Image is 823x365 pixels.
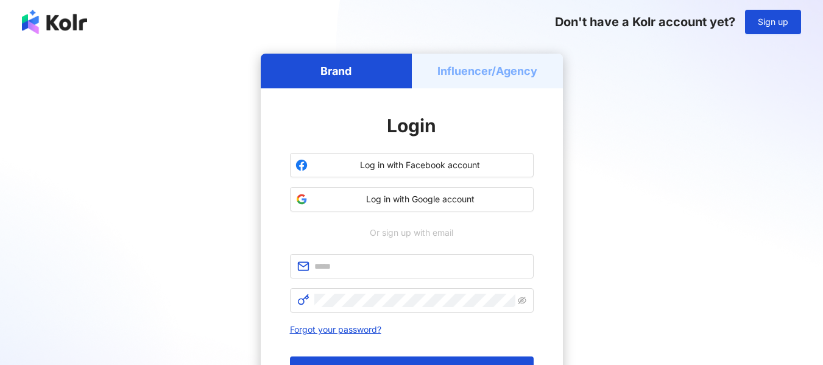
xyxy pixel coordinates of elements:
[290,153,534,177] button: Log in with Facebook account
[745,10,801,34] button: Sign up
[320,63,351,79] h5: Brand
[313,193,528,205] span: Log in with Google account
[290,324,381,335] a: Forgot your password?
[313,159,528,171] span: Log in with Facebook account
[361,226,462,239] span: Or sign up with email
[22,10,87,34] img: logo
[387,115,436,136] span: Login
[518,296,526,305] span: eye-invisible
[758,17,788,27] span: Sign up
[437,63,537,79] h5: Influencer/Agency
[290,187,534,211] button: Log in with Google account
[555,15,735,29] span: Don't have a Kolr account yet?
